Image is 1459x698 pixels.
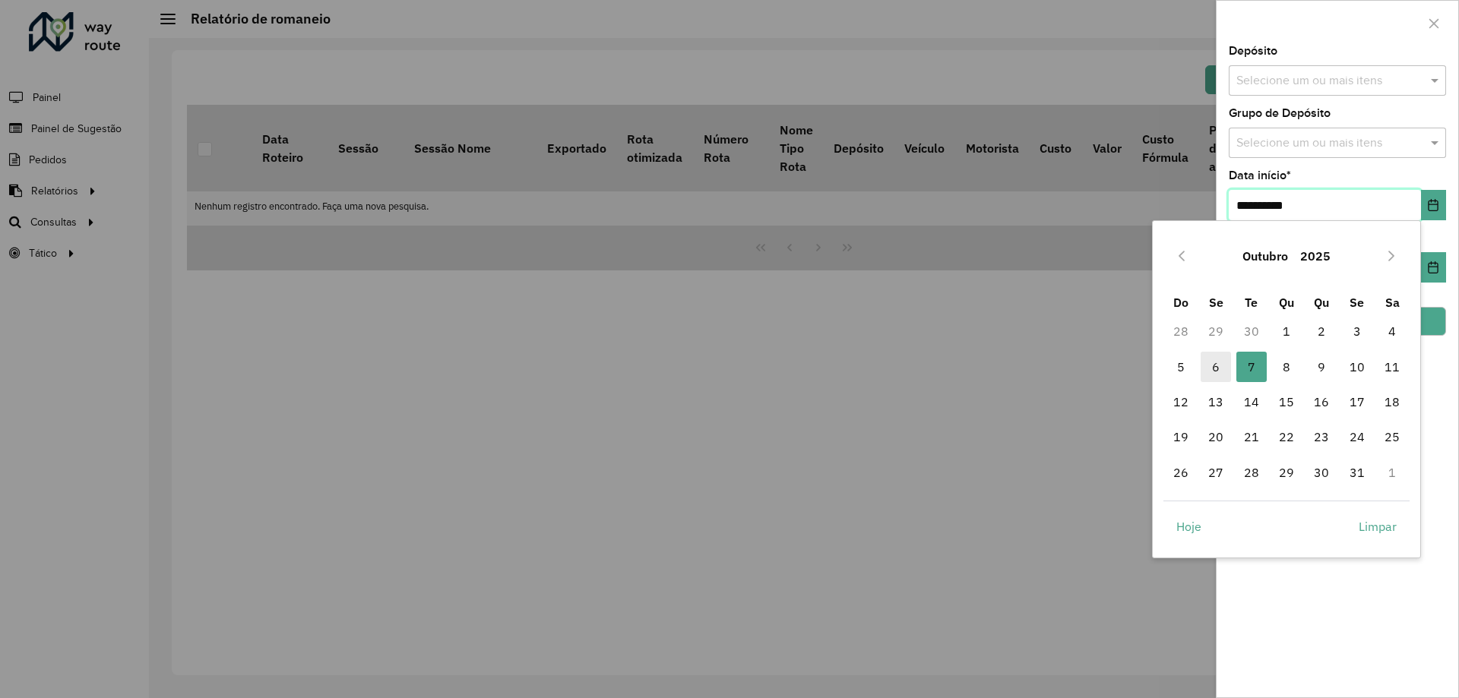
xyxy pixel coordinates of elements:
button: Previous Month [1169,244,1194,268]
td: 29 [1198,314,1233,349]
span: 31 [1342,457,1372,488]
td: 1 [1269,314,1304,349]
span: Se [1350,295,1364,310]
div: Choose Date [1152,220,1421,557]
td: 7 [1233,349,1268,384]
span: 8 [1271,352,1302,382]
td: 6 [1198,349,1233,384]
span: 4 [1377,316,1407,346]
td: 26 [1163,455,1198,490]
label: Data início [1229,166,1291,185]
td: 29 [1269,455,1304,490]
span: 3 [1342,316,1372,346]
button: Choose Month [1236,238,1294,274]
button: Choose Date [1421,252,1446,283]
button: Next Month [1379,244,1404,268]
span: 18 [1377,387,1407,417]
span: Limpar [1359,517,1397,535]
td: 16 [1304,384,1339,419]
span: 13 [1201,387,1231,417]
button: Choose Year [1294,238,1337,274]
span: 29 [1271,457,1302,488]
span: Sa [1385,295,1400,310]
td: 24 [1340,419,1375,454]
span: 19 [1166,422,1196,452]
span: Qu [1279,295,1294,310]
td: 27 [1198,455,1233,490]
td: 20 [1198,419,1233,454]
td: 30 [1304,455,1339,490]
td: 18 [1375,384,1410,419]
span: Qu [1314,295,1329,310]
button: Choose Date [1421,190,1446,220]
span: 14 [1236,387,1267,417]
td: 25 [1375,419,1410,454]
span: 12 [1166,387,1196,417]
td: 19 [1163,419,1198,454]
td: 31 [1340,455,1375,490]
span: 2 [1306,316,1337,346]
td: 12 [1163,384,1198,419]
span: 10 [1342,352,1372,382]
span: 15 [1271,387,1302,417]
span: 28 [1236,457,1267,488]
span: 1 [1271,316,1302,346]
td: 28 [1163,314,1198,349]
td: 15 [1269,384,1304,419]
button: Hoje [1163,511,1214,542]
button: Limpar [1346,511,1410,542]
span: 24 [1342,422,1372,452]
span: 21 [1236,422,1267,452]
span: 25 [1377,422,1407,452]
td: 13 [1198,384,1233,419]
td: 2 [1304,314,1339,349]
span: 5 [1166,352,1196,382]
td: 8 [1269,349,1304,384]
span: 27 [1201,457,1231,488]
td: 21 [1233,419,1268,454]
td: 22 [1269,419,1304,454]
td: 23 [1304,419,1339,454]
label: Grupo de Depósito [1229,104,1331,122]
span: Te [1245,295,1258,310]
td: 3 [1340,314,1375,349]
span: 16 [1306,387,1337,417]
span: 11 [1377,352,1407,382]
span: 20 [1201,422,1231,452]
span: 22 [1271,422,1302,452]
td: 11 [1375,349,1410,384]
span: Se [1209,295,1223,310]
td: 5 [1163,349,1198,384]
td: 30 [1233,314,1268,349]
td: 1 [1375,455,1410,490]
span: 17 [1342,387,1372,417]
td: 10 [1340,349,1375,384]
span: 6 [1201,352,1231,382]
span: 9 [1306,352,1337,382]
span: 30 [1306,457,1337,488]
span: 23 [1306,422,1337,452]
td: 14 [1233,384,1268,419]
span: 7 [1236,352,1267,382]
span: 26 [1166,457,1196,488]
span: Do [1173,295,1188,310]
span: Hoje [1176,517,1201,535]
td: 9 [1304,349,1339,384]
td: 17 [1340,384,1375,419]
label: Depósito [1229,42,1277,60]
td: 28 [1233,455,1268,490]
td: 4 [1375,314,1410,349]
